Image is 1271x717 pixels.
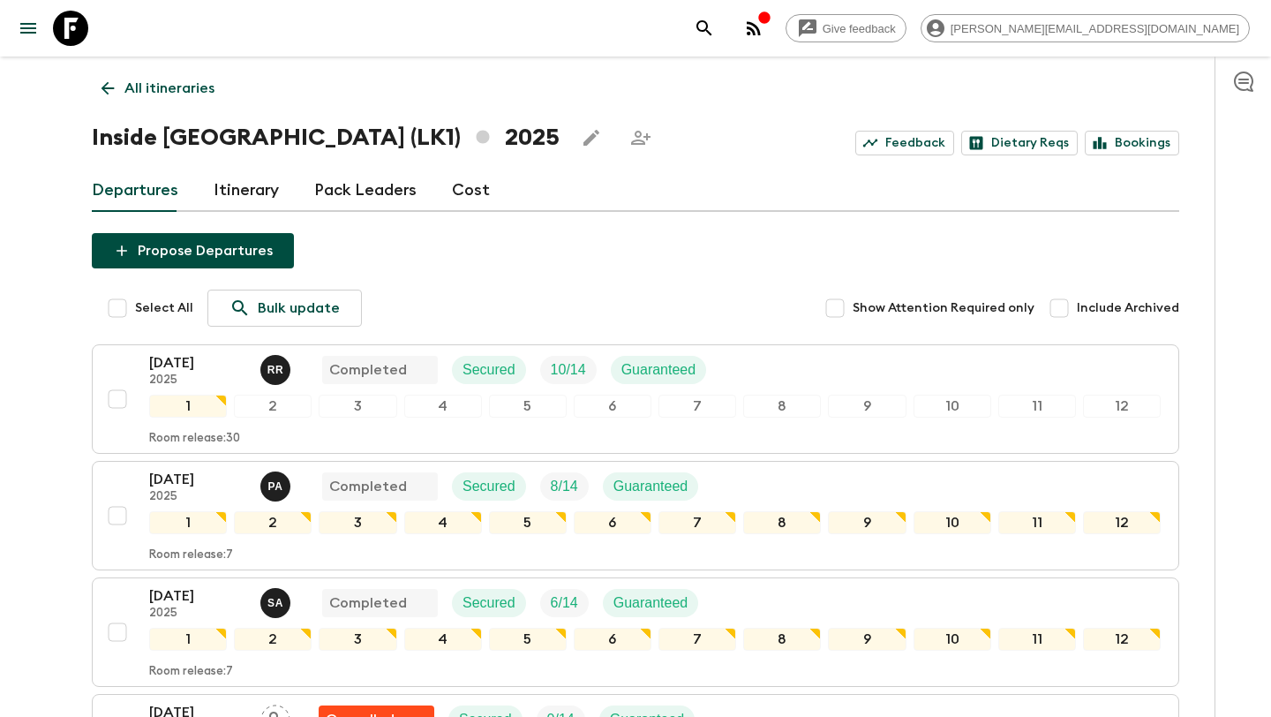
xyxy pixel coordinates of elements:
[658,511,736,534] div: 7
[149,511,227,534] div: 1
[941,22,1249,35] span: [PERSON_NAME][EMAIL_ADDRESS][DOMAIN_NAME]
[574,395,651,418] div: 6
[914,628,991,651] div: 10
[92,344,1179,454] button: [DATE]2025Ramli Raban CompletedSecuredTrip FillGuaranteed123456789101112Room release:30
[319,395,396,418] div: 3
[149,665,233,679] p: Room release: 7
[540,589,589,617] div: Trip Fill
[329,359,407,381] p: Completed
[998,395,1076,418] div: 11
[551,592,578,614] p: 6 / 14
[234,395,312,418] div: 2
[998,511,1076,534] div: 11
[1085,131,1179,155] a: Bookings
[135,299,193,317] span: Select All
[813,22,906,35] span: Give feedback
[613,592,688,614] p: Guaranteed
[658,395,736,418] div: 7
[92,71,224,106] a: All itineraries
[149,490,246,504] p: 2025
[234,511,312,534] div: 2
[1077,299,1179,317] span: Include Archived
[613,476,688,497] p: Guaranteed
[149,628,227,651] div: 1
[1083,395,1161,418] div: 12
[687,11,722,46] button: search adventures
[855,131,954,155] a: Feedback
[540,356,597,384] div: Trip Fill
[828,628,906,651] div: 9
[11,11,46,46] button: menu
[319,511,396,534] div: 3
[463,359,515,381] p: Secured
[574,120,609,155] button: Edit this itinerary
[853,299,1034,317] span: Show Attention Required only
[260,593,294,608] span: Suren Abeykoon
[329,592,407,614] p: Completed
[92,120,560,155] h1: Inside [GEOGRAPHIC_DATA] (LK1) 2025
[921,14,1250,42] div: [PERSON_NAME][EMAIL_ADDRESS][DOMAIN_NAME]
[786,14,906,42] a: Give feedback
[92,461,1179,570] button: [DATE]2025Prasad AdikariCompletedSecuredTrip FillGuaranteed123456789101112Room release:7
[1083,628,1161,651] div: 12
[574,628,651,651] div: 6
[207,290,362,327] a: Bulk update
[452,589,526,617] div: Secured
[914,395,991,418] div: 10
[214,170,279,212] a: Itinerary
[258,298,340,319] p: Bulk update
[463,592,515,614] p: Secured
[149,607,246,621] p: 2025
[329,476,407,497] p: Completed
[404,395,482,418] div: 4
[92,170,178,212] a: Departures
[149,432,240,446] p: Room release: 30
[828,511,906,534] div: 9
[1083,511,1161,534] div: 12
[743,628,821,651] div: 8
[452,170,490,212] a: Cost
[149,374,246,388] p: 2025
[149,352,246,374] p: [DATE]
[743,395,821,418] div: 8
[489,395,567,418] div: 5
[319,628,396,651] div: 3
[314,170,417,212] a: Pack Leaders
[149,548,233,562] p: Room release: 7
[961,131,1078,155] a: Dietary Reqs
[743,511,821,534] div: 8
[621,359,696,381] p: Guaranteed
[914,511,991,534] div: 10
[489,628,567,651] div: 5
[260,477,294,491] span: Prasad Adikari
[149,469,246,490] p: [DATE]
[658,628,736,651] div: 7
[124,78,214,99] p: All itineraries
[551,359,586,381] p: 10 / 14
[452,356,526,384] div: Secured
[828,395,906,418] div: 9
[149,395,227,418] div: 1
[149,585,246,607] p: [DATE]
[92,233,294,268] button: Propose Departures
[234,628,312,651] div: 2
[404,628,482,651] div: 4
[998,628,1076,651] div: 11
[623,120,658,155] span: Share this itinerary
[260,360,294,374] span: Ramli Raban
[92,577,1179,687] button: [DATE]2025Suren AbeykoonCompletedSecuredTrip FillGuaranteed123456789101112Room release:7
[574,511,651,534] div: 6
